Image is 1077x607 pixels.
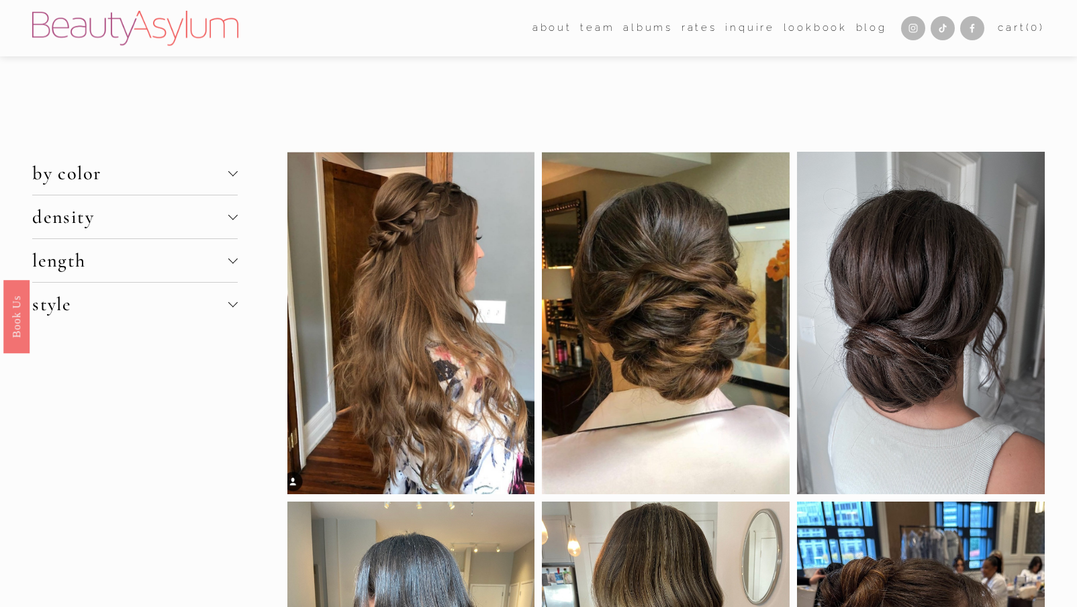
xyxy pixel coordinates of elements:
a: Inquire [725,18,774,38]
a: TikTok [931,16,955,40]
button: length [32,239,237,282]
button: density [32,195,237,238]
a: albums [623,18,673,38]
span: style [32,293,228,316]
a: Rates [682,18,717,38]
a: Blog [856,18,887,38]
span: team [580,19,614,37]
span: 0 [1031,21,1039,34]
span: density [32,205,228,228]
a: Lookbook [784,18,847,38]
span: about [532,19,572,37]
button: by color [32,152,237,195]
a: folder dropdown [580,18,614,38]
span: ( ) [1026,21,1045,34]
a: folder dropdown [532,18,572,38]
a: Book Us [3,280,30,353]
img: Beauty Asylum | Bridal Hair &amp; Makeup Charlotte &amp; Atlanta [32,11,238,46]
button: style [32,283,237,326]
a: Facebook [960,16,984,40]
a: Instagram [901,16,925,40]
a: Cart(0) [998,19,1044,37]
span: by color [32,162,228,185]
span: length [32,249,228,272]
